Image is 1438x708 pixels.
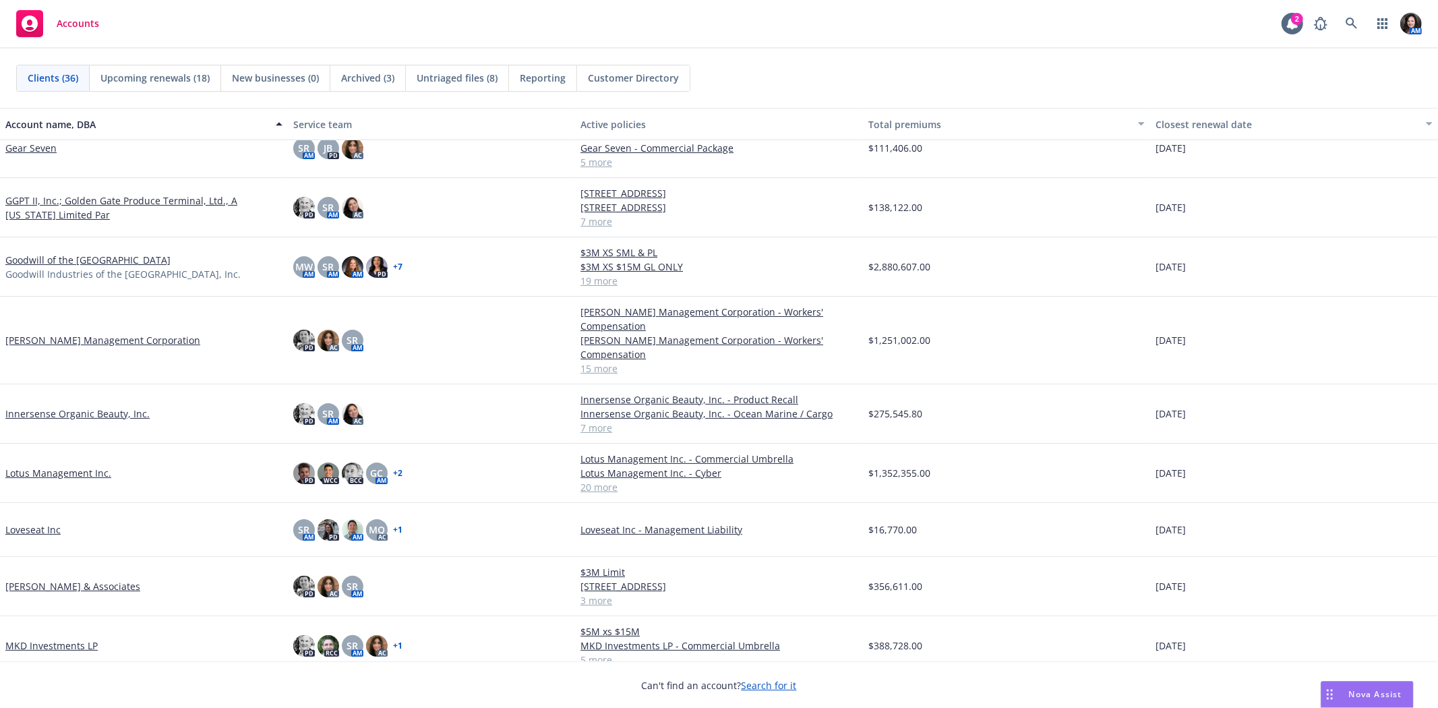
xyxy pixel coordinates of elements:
a: [STREET_ADDRESS] [580,579,858,593]
a: [PERSON_NAME] & Associates [5,579,140,593]
span: [DATE] [1156,200,1186,214]
span: SR [298,523,309,537]
a: + 7 [393,263,402,271]
span: [DATE] [1156,333,1186,347]
a: [PERSON_NAME] Management Corporation - Workers' Compensation [580,333,858,361]
span: $111,406.00 [868,141,922,155]
a: Innersense Organic Beauty, Inc. [5,407,150,421]
span: Goodwill Industries of the [GEOGRAPHIC_DATA], Inc. [5,267,241,281]
img: photo [318,576,339,597]
a: + 2 [393,469,402,477]
a: 19 more [580,274,858,288]
img: photo [293,576,315,597]
span: Clients (36) [28,71,78,85]
span: New businesses (0) [232,71,319,85]
div: 2 [1291,13,1303,25]
span: $388,728.00 [868,639,922,653]
a: Goodwill of the [GEOGRAPHIC_DATA] [5,253,171,267]
span: Untriaged files (8) [417,71,498,85]
a: [STREET_ADDRESS] [580,186,858,200]
img: photo [293,635,315,657]
span: $1,352,355.00 [868,466,930,480]
span: [DATE] [1156,141,1186,155]
span: [DATE] [1156,523,1186,537]
img: photo [318,330,339,351]
span: Accounts [57,18,99,29]
img: photo [342,519,363,541]
span: [DATE] [1156,407,1186,421]
span: [DATE] [1156,466,1186,480]
a: $3M Limit [580,565,858,579]
a: + 1 [393,526,402,534]
span: [DATE] [1156,260,1186,274]
a: $3M XS SML & PL [580,245,858,260]
span: SR [347,639,358,653]
span: $2,880,607.00 [868,260,930,274]
a: 3 more [580,593,858,608]
img: photo [293,463,315,484]
img: photo [293,403,315,425]
a: $3M XS $15M GL ONLY [580,260,858,274]
a: [PERSON_NAME] Management Corporation - Workers' Compensation [580,305,858,333]
a: Search [1338,10,1365,37]
div: Total premiums [868,117,1131,131]
span: SR [322,260,334,274]
img: photo [366,635,388,657]
span: Nova Assist [1349,688,1402,700]
img: photo [318,463,339,484]
span: MW [295,260,313,274]
a: 7 more [580,214,858,229]
span: SR [298,141,309,155]
a: Loveseat Inc - Management Liability [580,523,858,537]
span: JB [324,141,332,155]
a: [STREET_ADDRESS] [580,200,858,214]
span: $1,251,002.00 [868,333,930,347]
span: [DATE] [1156,579,1186,593]
img: photo [318,635,339,657]
span: $275,545.80 [868,407,922,421]
a: + 1 [393,642,402,650]
a: Report a Bug [1307,10,1334,37]
span: $138,122.00 [868,200,922,214]
a: GGPT II, Inc.; Golden Gate Produce Terminal, Ltd., A [US_STATE] Limited Par [5,194,282,222]
button: Active policies [575,108,863,140]
a: MKD Investments LP [5,639,98,653]
a: Gear Seven - Commercial Package [580,141,858,155]
img: photo [342,403,363,425]
span: Reporting [520,71,566,85]
span: MQ [369,523,385,537]
a: [PERSON_NAME] Management Corporation [5,333,200,347]
a: $5M xs $15M [580,624,858,639]
img: photo [342,138,363,159]
a: MKD Investments LP - Commercial Umbrella [580,639,858,653]
div: Service team [293,117,570,131]
a: Loveseat Inc [5,523,61,537]
span: SR [322,200,334,214]
span: SR [347,333,358,347]
img: photo [293,197,315,218]
a: Gear Seven [5,141,57,155]
a: Innersense Organic Beauty, Inc. - Ocean Marine / Cargo [580,407,858,421]
a: Lotus Management Inc. - Commercial Umbrella [580,452,858,466]
span: SR [322,407,334,421]
span: [DATE] [1156,639,1186,653]
a: 20 more [580,480,858,494]
div: Drag to move [1321,682,1338,707]
button: Total premiums [863,108,1151,140]
span: Customer Directory [588,71,679,85]
a: Search for it [742,679,797,692]
div: Closest renewal date [1156,117,1418,131]
img: photo [318,519,339,541]
a: Innersense Organic Beauty, Inc. - Product Recall [580,392,858,407]
img: photo [342,197,363,218]
a: Switch app [1369,10,1396,37]
img: photo [342,463,363,484]
a: Lotus Management Inc. [5,466,111,480]
img: photo [1400,13,1422,34]
a: 7 more [580,421,858,435]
